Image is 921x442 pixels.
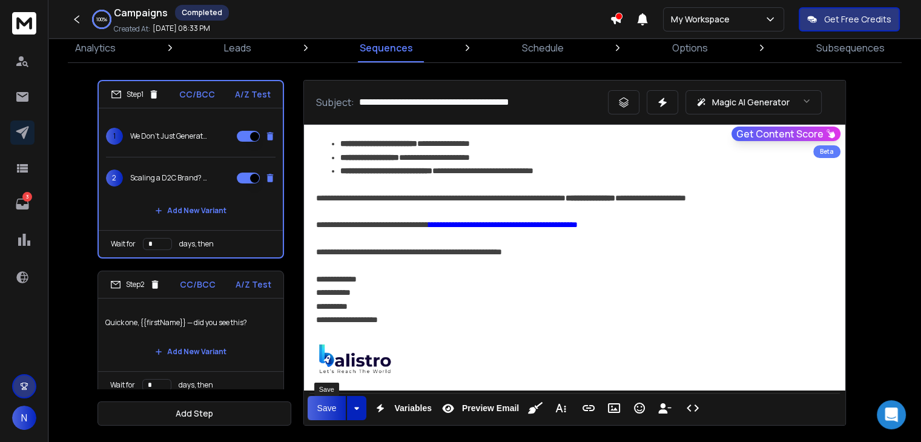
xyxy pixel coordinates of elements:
[549,396,572,420] button: More Text
[110,279,160,290] div: Step 2
[22,192,32,202] p: 3
[217,33,259,62] a: Leads
[681,396,704,420] button: Code View
[672,41,708,55] p: Options
[308,396,346,420] button: Save
[114,5,168,20] h1: Campaigns
[577,396,600,420] button: Insert Link (Ctrl+K)
[97,401,291,426] button: Add Step
[97,80,284,259] li: Step1CC/BCCA/Z Test1We Don’t Just Generate Leads — We Build & Scale Your Brand2Scaling a D2C Bran...
[437,396,521,420] button: Preview Email
[111,89,159,100] div: Step 1
[665,33,715,62] a: Options
[392,403,434,414] span: Variables
[235,88,271,101] p: A/Z Test
[110,380,135,390] p: Wait for
[685,90,822,114] button: Magic AI Generator
[97,271,284,399] li: Step2CC/BCCA/Z TestQuick one, {{firstName}} — did you see this?Add New VariantWait fordays, then
[314,383,339,396] div: Save
[524,396,547,420] button: Clean HTML
[106,128,123,145] span: 1
[653,396,676,420] button: Insert Unsubscribe Link
[360,41,413,55] p: Sequences
[352,33,420,62] a: Sequences
[180,279,216,291] p: CC/BCC
[145,340,236,364] button: Add New Variant
[179,380,213,390] p: days, then
[111,239,136,249] p: Wait for
[106,170,123,186] span: 2
[460,403,521,414] span: Preview Email
[145,199,236,223] button: Add New Variant
[602,396,626,420] button: Insert Image (Ctrl+P)
[628,396,651,420] button: Emoticons
[799,7,900,31] button: Get Free Credits
[877,400,906,429] div: Open Intercom Messenger
[824,13,891,25] p: Get Free Credits
[12,406,36,430] button: N
[711,96,789,108] p: Magic AI Generator
[515,33,571,62] a: Schedule
[105,306,276,340] p: Quick one, {{firstName}} — did you see this?
[130,173,208,183] p: Scaling a D2C Brand? Let’s Talk Growth 🚀
[179,239,214,249] p: days, then
[130,131,208,141] p: We Don’t Just Generate Leads — We Build & Scale Your Brand
[369,396,434,420] button: Variables
[153,24,210,33] p: [DATE] 08:33 PM
[224,41,251,55] p: Leads
[114,24,150,34] p: Created At:
[179,88,215,101] p: CC/BCC
[96,16,107,23] p: 100 %
[236,279,271,291] p: A/Z Test
[75,41,116,55] p: Analytics
[10,192,35,216] a: 3
[175,5,229,21] div: Completed
[809,33,892,62] a: Subsequences
[731,127,840,141] button: Get Content Score
[671,13,734,25] p: My Workspace
[816,41,885,55] p: Subsequences
[316,95,354,110] p: Subject:
[813,145,840,158] div: Beta
[68,33,123,62] a: Analytics
[522,41,564,55] p: Schedule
